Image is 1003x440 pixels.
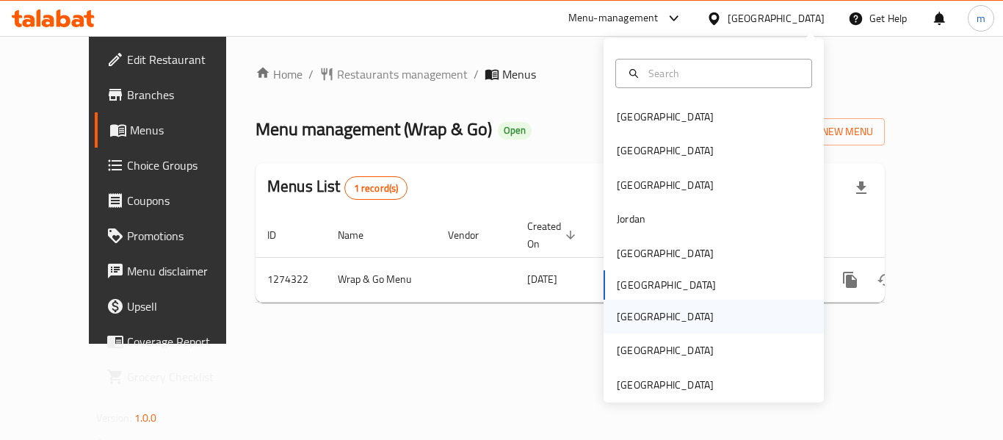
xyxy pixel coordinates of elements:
button: Change Status [868,262,903,297]
span: 1 record(s) [345,181,408,195]
span: Branches [127,86,245,104]
span: Restaurants management [337,65,468,83]
a: Menus [95,112,256,148]
span: Name [338,226,383,244]
div: Total records count [344,176,408,200]
button: more [833,262,868,297]
span: Version: [96,408,132,428]
li: / [474,65,479,83]
div: Jordan [617,211,645,227]
a: Choice Groups [95,148,256,183]
div: Menu-management [568,10,659,27]
span: Edit Restaurant [127,51,245,68]
div: Open [498,122,532,140]
input: Search [642,65,803,82]
span: Add New Menu [783,123,873,141]
span: ID [267,226,295,244]
a: Menu disclaimer [95,253,256,289]
li: / [308,65,314,83]
span: m [977,10,985,26]
span: Grocery Checklist [127,368,245,386]
span: [DATE] [527,270,557,289]
span: Vendor [448,226,498,244]
td: 1274322 [256,257,326,302]
span: 1.0.0 [134,408,157,428]
span: Promotions [127,227,245,245]
h2: Menus List [267,176,408,200]
span: Upsell [127,297,245,315]
nav: breadcrumb [256,65,885,83]
span: Menu management ( Wrap & Go ) [256,112,492,145]
span: Menus [502,65,536,83]
span: Menu disclaimer [127,262,245,280]
span: Choice Groups [127,156,245,174]
div: [GEOGRAPHIC_DATA] [617,143,714,159]
div: [GEOGRAPHIC_DATA] [617,377,714,393]
a: Restaurants management [319,65,468,83]
div: [GEOGRAPHIC_DATA] [728,10,825,26]
span: Coverage Report [127,333,245,350]
div: [GEOGRAPHIC_DATA] [617,109,714,125]
span: Open [498,124,532,137]
a: Promotions [95,218,256,253]
span: Coupons [127,192,245,209]
div: [GEOGRAPHIC_DATA] [617,177,714,193]
a: Coupons [95,183,256,218]
td: Wrap & Go Menu [326,257,436,302]
div: Export file [844,170,879,206]
a: Edit Restaurant [95,42,256,77]
a: Branches [95,77,256,112]
div: [GEOGRAPHIC_DATA] [617,342,714,358]
a: Coverage Report [95,324,256,359]
div: [GEOGRAPHIC_DATA] [617,245,714,262]
span: Created On [527,217,580,253]
span: Menus [130,121,245,139]
button: Add New Menu [771,118,885,145]
a: Upsell [95,289,256,324]
a: Home [256,65,303,83]
a: Grocery Checklist [95,359,256,394]
div: [GEOGRAPHIC_DATA] [617,309,714,325]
